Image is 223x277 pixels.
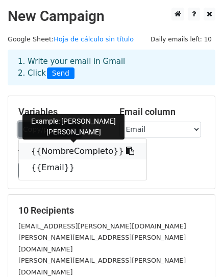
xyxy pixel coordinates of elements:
small: Google Sheet: [8,35,134,43]
small: [PERSON_NAME][EMAIL_ADDRESS][PERSON_NAME][DOMAIN_NAME] [18,257,186,276]
a: Copy/paste... [18,122,81,137]
span: Send [47,67,75,80]
span: Daily emails left: 10 [147,34,215,45]
h5: Variables [18,106,104,118]
small: [EMAIL_ADDRESS][PERSON_NAME][DOMAIN_NAME] [18,222,186,230]
div: Widget de chat [172,228,223,277]
a: Daily emails left: 10 [147,35,215,43]
a: Hoja de cálculo sin título [54,35,134,43]
small: [PERSON_NAME][EMAIL_ADDRESS][PERSON_NAME][DOMAIN_NAME] [18,234,186,253]
a: {{Email}} [19,159,146,176]
div: 1. Write your email in Gmail 2. Click [10,56,213,79]
h5: 10 Recipients [18,205,205,216]
h5: Email column [119,106,205,118]
a: {{NombreCompleto}} [19,143,146,159]
iframe: Chat Widget [172,228,223,277]
h2: New Campaign [8,8,215,25]
div: Example: [PERSON_NAME] [PERSON_NAME] [22,114,125,140]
